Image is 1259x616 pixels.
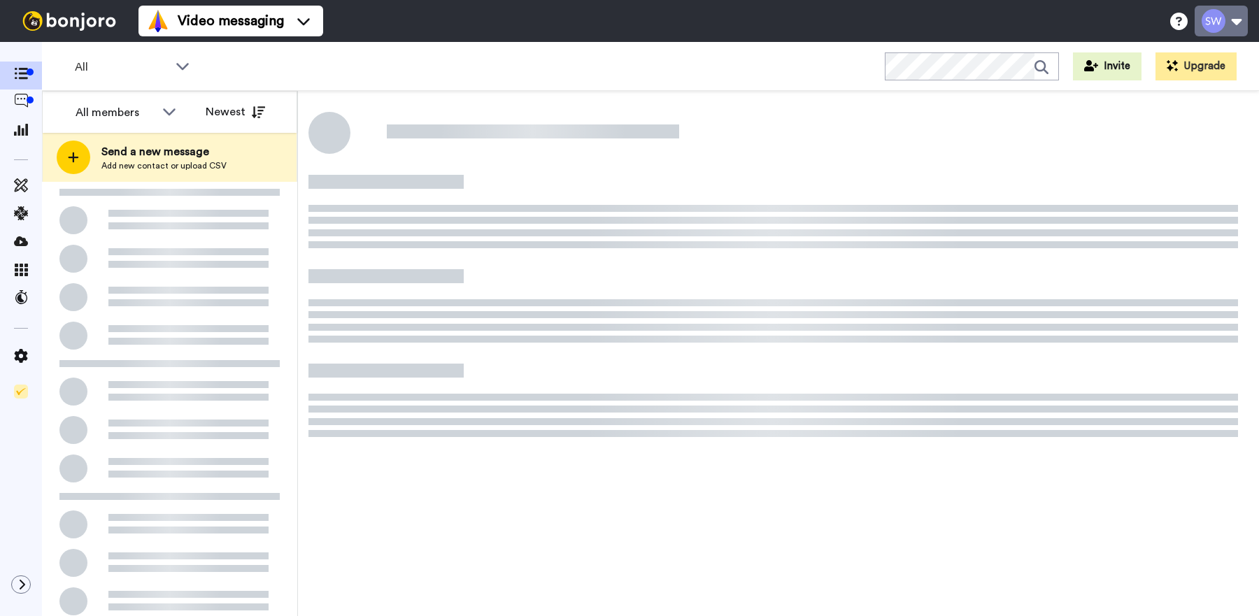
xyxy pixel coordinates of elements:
[195,98,276,126] button: Newest
[1155,52,1237,80] button: Upgrade
[178,11,284,31] span: Video messaging
[147,10,169,32] img: vm-color.svg
[75,59,169,76] span: All
[14,385,28,399] img: Checklist.svg
[101,143,227,160] span: Send a new message
[76,104,155,121] div: All members
[17,11,122,31] img: bj-logo-header-white.svg
[1073,52,1141,80] button: Invite
[101,160,227,171] span: Add new contact or upload CSV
